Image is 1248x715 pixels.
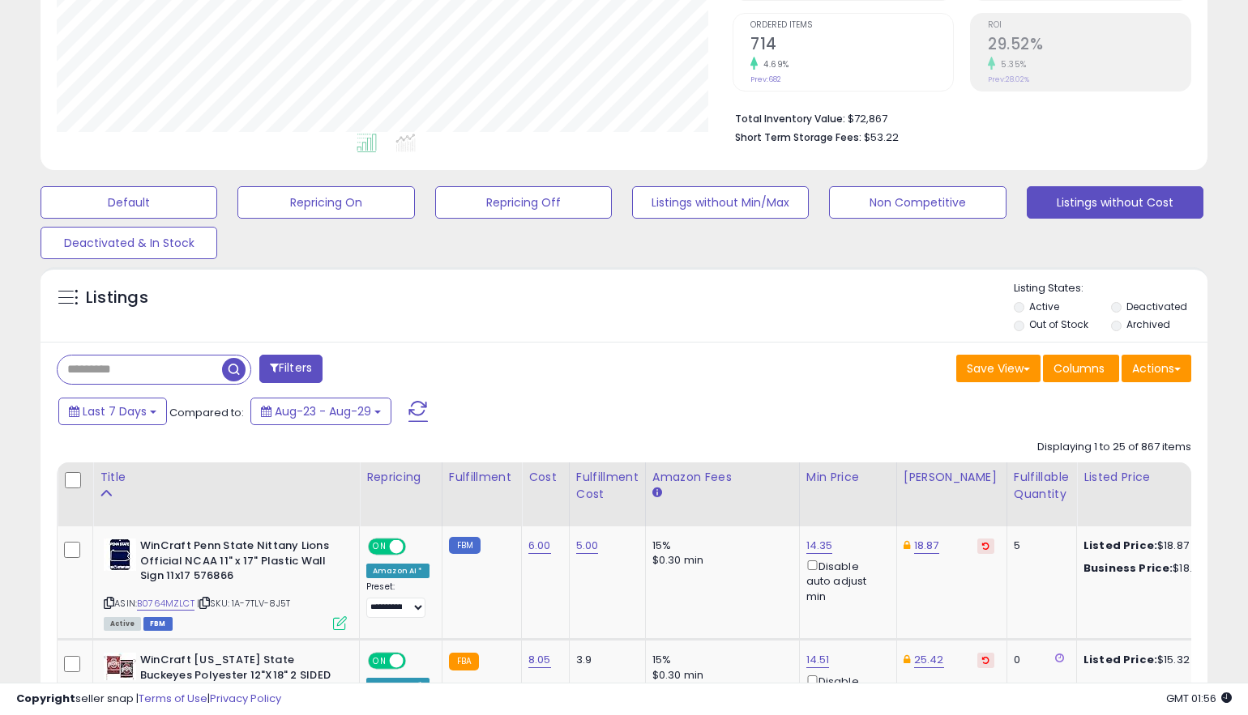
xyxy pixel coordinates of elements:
h2: 29.52% [988,35,1190,57]
button: Aug-23 - Aug-29 [250,398,391,425]
button: Save View [956,355,1041,382]
b: Business Price: [1083,560,1173,576]
div: Fulfillment Cost [576,469,639,503]
span: ON [370,654,390,668]
div: Min Price [806,469,890,486]
button: Repricing On [237,186,414,219]
b: Total Inventory Value: [735,112,845,126]
a: 18.87 [914,538,939,554]
span: Last 7 Days [83,403,147,419]
p: Listing States: [1014,281,1207,296]
span: FBM [143,617,173,631]
span: Ordered Items [750,21,953,30]
button: Columns [1043,355,1119,382]
a: 5.00 [576,538,599,554]
img: 41azFkOmQCL._SL40_.jpg [104,538,136,571]
a: 14.35 [806,538,833,554]
strong: Copyright [16,691,75,706]
b: Short Term Storage Fees: [735,130,861,144]
img: 41hOxjRDKdL._SL40_.jpg [104,653,136,680]
div: $0.30 min [652,553,787,568]
button: Repricing Off [435,186,612,219]
small: 5.35% [995,58,1027,70]
label: Out of Stock [1029,317,1088,331]
div: 0 [1014,653,1064,667]
a: 14.51 [806,652,830,668]
span: OFF [404,540,430,554]
div: Amazon Fees [652,469,793,486]
div: seller snap | | [16,692,281,707]
small: Prev: 28.02% [988,74,1029,84]
span: Compared to: [169,405,244,420]
div: $18.87 [1083,538,1218,553]
label: Archived [1126,317,1170,331]
span: ROI [988,21,1190,30]
a: Privacy Policy [210,691,281,706]
small: FBM [449,537,481,554]
div: 3.9 [576,653,633,667]
div: Amazon AI * [366,564,430,578]
button: Listings without Cost [1027,186,1203,219]
div: $18.86 [1083,561,1218,576]
span: $53.22 [864,130,899,145]
b: Listed Price: [1083,652,1157,667]
div: 5 [1014,538,1064,553]
div: Listed Price [1083,469,1224,486]
li: $72,867 [735,108,1179,127]
a: 8.05 [528,652,551,668]
button: Deactivated & In Stock [41,227,217,259]
h2: 714 [750,35,953,57]
div: 15% [652,538,787,553]
span: 2025-09-6 01:56 GMT [1166,691,1232,706]
div: Displaying 1 to 25 of 867 items [1037,440,1191,455]
small: 4.69% [758,58,789,70]
button: Non Competitive [829,186,1006,219]
button: Listings without Min/Max [632,186,809,219]
button: Default [41,186,217,219]
a: 6.00 [528,538,551,554]
button: Filters [259,355,323,383]
div: Title [100,469,353,486]
div: Fulfillment [449,469,515,486]
div: Cost [528,469,562,486]
small: FBA [449,653,479,670]
span: Aug-23 - Aug-29 [275,403,371,419]
label: Deactivated [1126,300,1187,313]
b: Listed Price: [1083,538,1157,553]
div: Repricing [366,469,435,486]
b: WinCraft [US_STATE] State Buckeyes Polyester 12"X18" 2 SIDED Garden Yard Wall Flag [140,653,337,702]
a: B0764MZLCT [137,597,194,611]
small: Prev: 682 [750,74,781,84]
span: OFF [404,654,430,668]
b: WinCraft Penn State Nittany Lions Official NCAA 11" x 17" Plastic Wall Sign 11x17 576866 [140,538,337,588]
span: ON [370,540,390,554]
div: $15.32 [1083,653,1218,667]
div: [PERSON_NAME] [904,469,1000,486]
span: All listings currently available for purchase on Amazon [104,617,141,631]
div: Fulfillable Quantity [1014,469,1070,503]
small: Amazon Fees. [652,486,662,500]
div: ASIN: [104,538,347,628]
div: Disable auto adjust min [806,557,884,604]
a: Terms of Use [139,691,207,706]
label: Active [1029,300,1059,313]
span: Columns [1054,360,1105,377]
button: Last 7 Days [58,398,167,425]
div: Preset: [366,581,430,618]
div: 15% [652,653,787,667]
span: | SKU: 1A-7TLV-8J5T [197,597,290,610]
h5: Listings [86,287,148,309]
button: Actions [1122,355,1191,382]
a: 25.42 [914,652,944,668]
